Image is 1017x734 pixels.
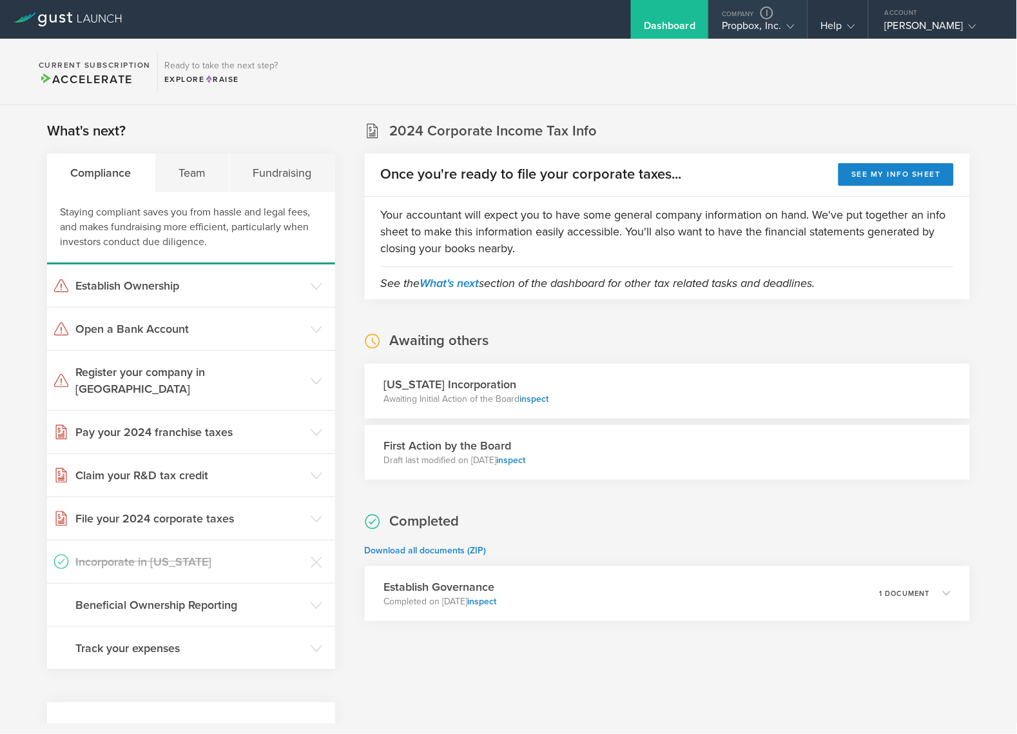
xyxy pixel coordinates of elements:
p: Your accountant will expect you to have some general company information on hand. We've put toget... [381,206,954,257]
h3: Claim your R&D tax credit [75,467,304,484]
h2: What's next? [47,122,126,141]
span: Raise [205,75,239,84]
div: Ready to take the next step?ExploreRaise [157,52,284,92]
div: Explore [164,74,278,85]
h3: Incorporate in [US_STATE] [75,553,304,570]
em: See the section of the dashboard for other tax related tasks and deadlines. [381,276,815,290]
div: Team [155,154,230,192]
h2: 2024 Corporate Income Tax Info [390,122,597,141]
p: Draft last modified on [DATE] [384,454,526,467]
h2: Completed [390,512,460,531]
h3: Establish Ownership [75,277,304,294]
h3: Establish Governance [384,579,497,595]
button: See my info sheet [838,163,954,186]
div: Compliance [47,154,155,192]
div: Staying compliant saves you from hassle and legal fees, and makes fundraising more efficient, par... [47,192,335,264]
div: Help [821,19,855,39]
h3: Ready to take the next step? [164,61,278,70]
h3: Open a Bank Account [75,321,304,337]
h3: First Action by the Board [384,437,526,454]
h3: [US_STATE] Incorporation [384,376,549,393]
h3: Beneficial Ownership Reporting [75,597,304,613]
a: inspect [497,455,526,466]
a: Download all documents (ZIP) [365,545,487,556]
h2: Once you're ready to file your corporate taxes... [381,165,682,184]
p: 1 document [880,590,930,597]
h2: Current Subscription [39,61,151,69]
h3: Track your expenses [75,640,304,657]
div: [PERSON_NAME] [885,19,994,39]
p: Awaiting Initial Action of the Board [384,393,549,406]
a: What's next [420,276,479,290]
div: Propbox, Inc. [722,19,794,39]
h3: Pay your 2024 franchise taxes [75,424,304,441]
h3: File your 2024 corporate taxes [75,510,304,527]
span: Accelerate [39,72,133,86]
p: Completed on [DATE] [384,595,497,608]
div: Dashboard [644,19,695,39]
h2: Awaiting others [390,332,489,350]
a: inspect [468,596,497,607]
div: Fundraising [229,154,335,192]
h3: Register your company in [GEOGRAPHIC_DATA] [75,364,304,397]
a: inspect [520,393,549,404]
